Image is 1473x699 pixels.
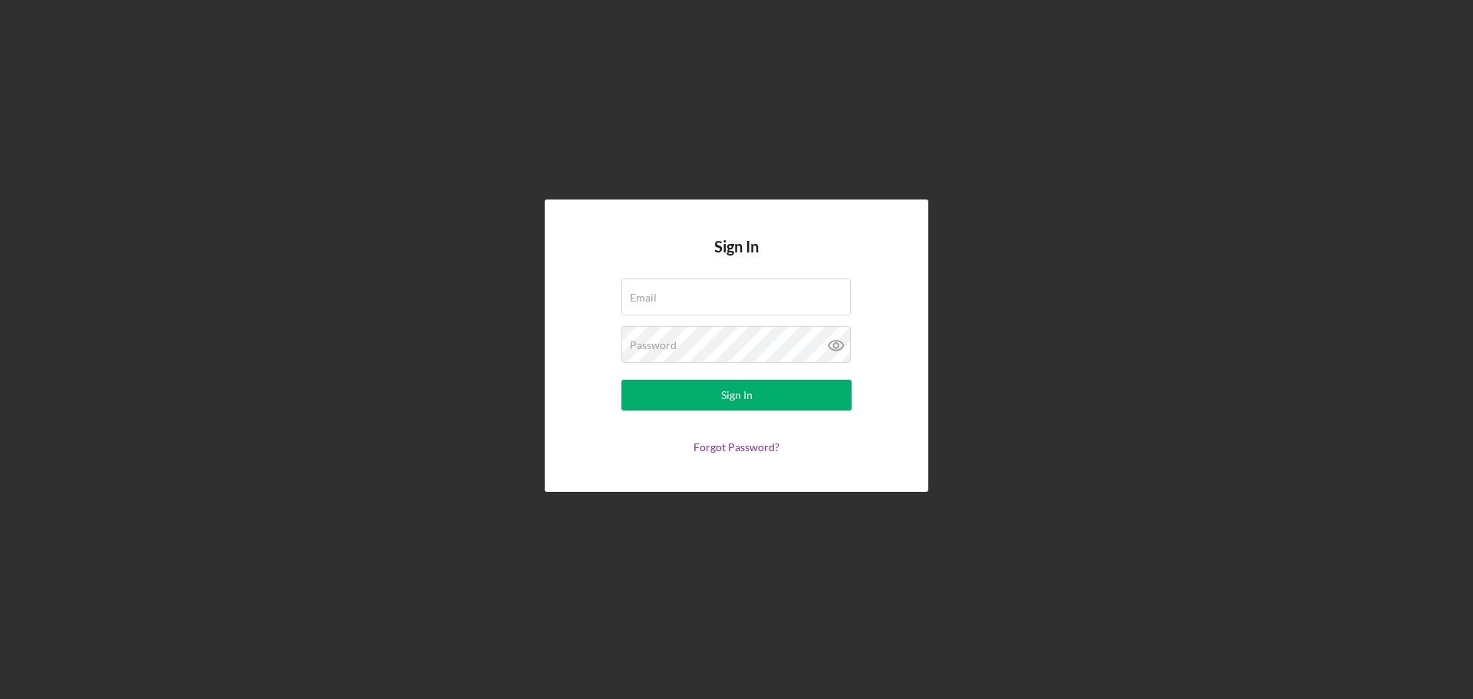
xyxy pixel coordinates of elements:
[621,380,852,410] button: Sign In
[694,440,779,453] a: Forgot Password?
[721,380,753,410] div: Sign In
[714,238,759,279] h4: Sign In
[630,292,657,304] label: Email
[630,339,677,351] label: Password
